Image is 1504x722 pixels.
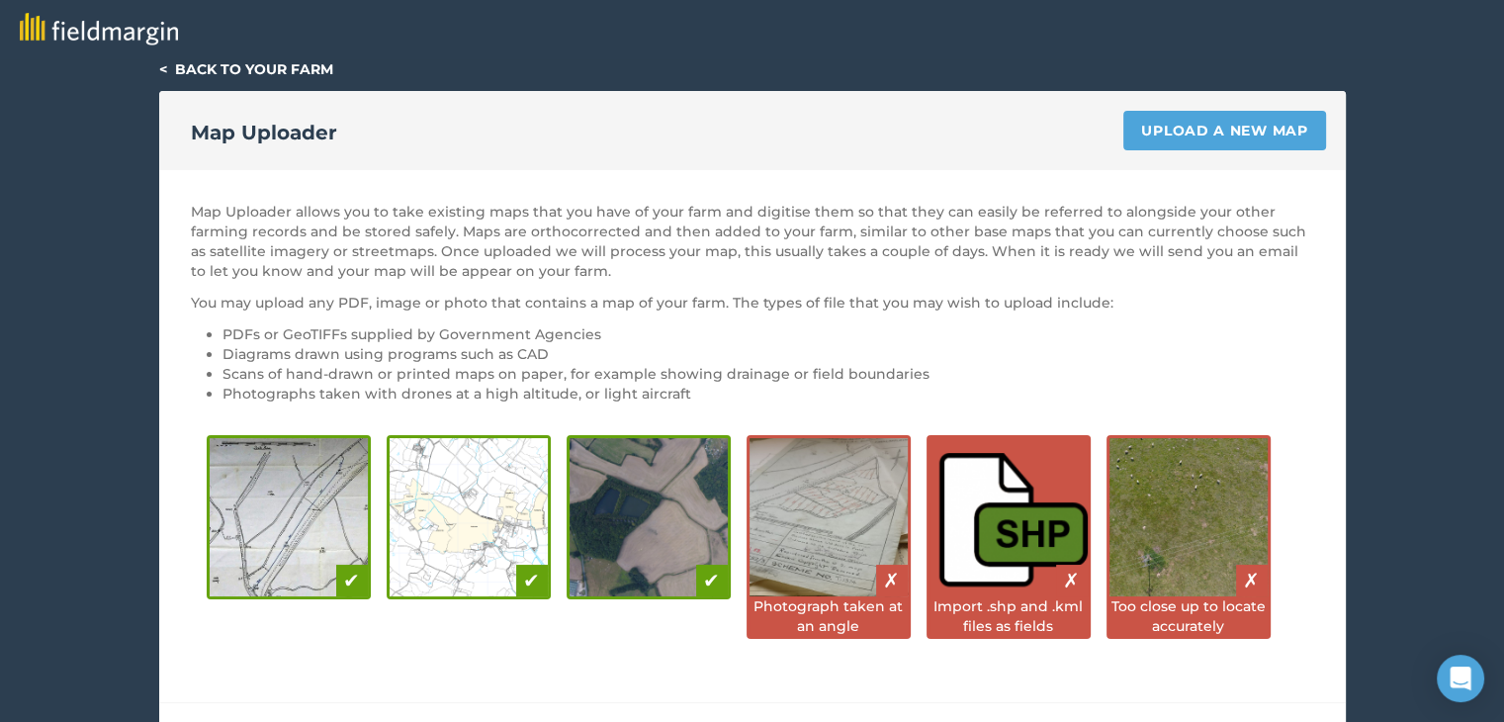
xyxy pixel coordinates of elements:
img: Photos taken at an angle are bad [750,438,908,596]
div: Import .shp and .kml files as fields [929,596,1088,636]
div: ✔ [516,565,548,596]
div: ✔ [696,565,728,596]
img: Hand-drawn diagram is good [210,438,368,596]
li: Scans of hand-drawn or printed maps on paper, for example showing drainage or field boundaries [222,364,1314,384]
p: Map Uploader allows you to take existing maps that you have of your farm and digitise them so tha... [191,202,1314,281]
img: Shapefiles are bad [929,438,1088,596]
div: ✗ [1236,565,1268,596]
img: fieldmargin logo [20,13,178,45]
div: ✗ [876,565,908,596]
img: Close up images are bad [1109,438,1268,596]
div: Open Intercom Messenger [1437,655,1484,702]
a: < Back to your farm [159,60,333,78]
div: ✔ [336,565,368,596]
div: Too close up to locate accurately [1109,596,1268,636]
p: You may upload any PDF, image or photo that contains a map of your farm. The types of file that y... [191,293,1314,313]
li: Photographs taken with drones at a high altitude, or light aircraft [222,384,1314,404]
a: Upload a new map [1123,111,1325,150]
div: Photograph taken at an angle [750,596,908,636]
img: Digital diagram is good [390,438,548,596]
h2: Map Uploader [191,119,337,146]
div: ✗ [1056,565,1088,596]
li: Diagrams drawn using programs such as CAD [222,344,1314,364]
img: Drone photography is good [570,438,728,596]
li: PDFs or GeoTIFFs supplied by Government Agencies [222,324,1314,344]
